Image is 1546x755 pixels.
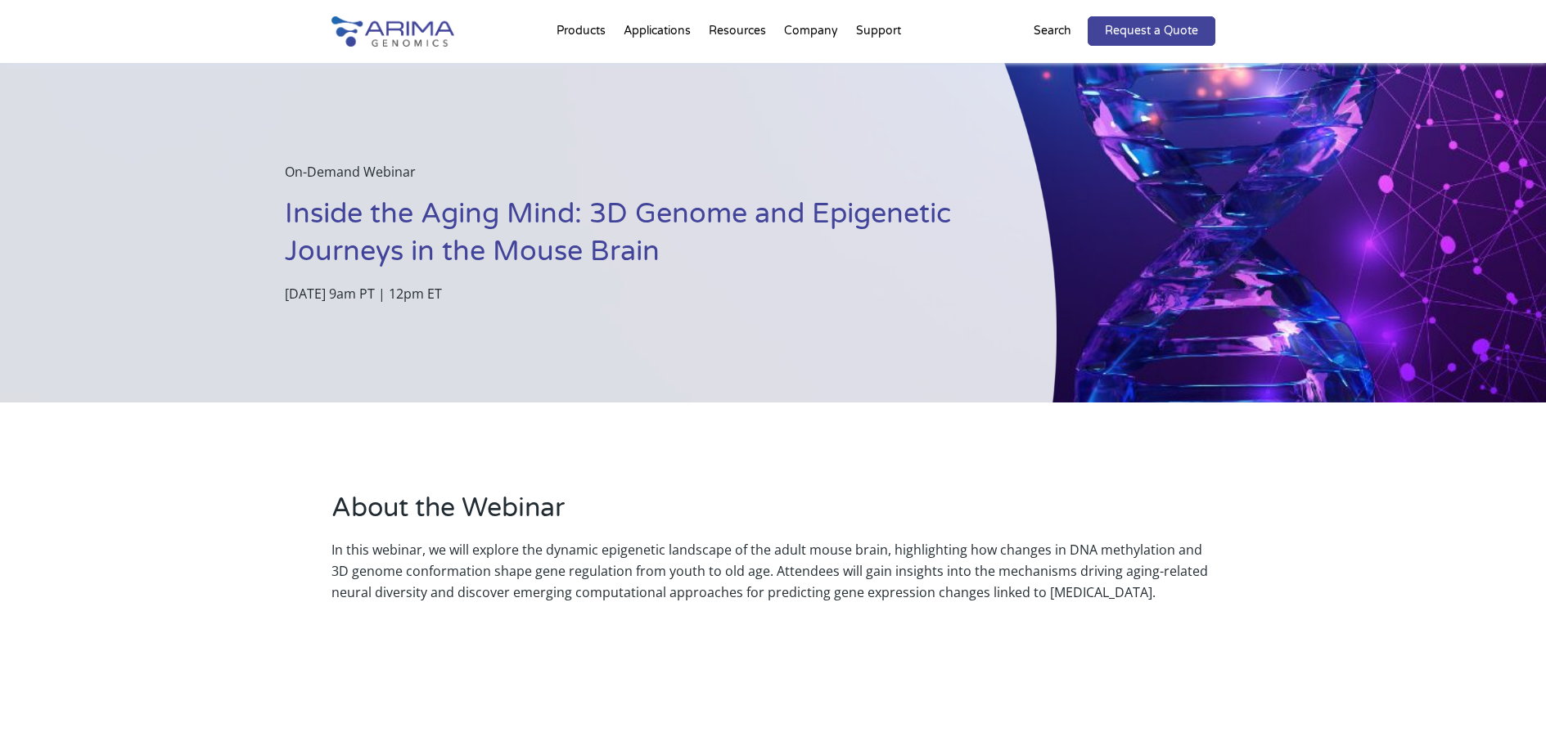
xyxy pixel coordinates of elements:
p: In this webinar, we will explore the dynamic epigenetic landscape of the adult mouse brain, highl... [331,539,1215,603]
h2: About the Webinar [331,490,1215,539]
p: [DATE] 9am PT | 12pm ET [285,283,975,304]
p: Search [1034,20,1071,42]
a: Request a Quote [1088,16,1215,46]
h1: Inside the Aging Mind: 3D Genome and Epigenetic Journeys in the Mouse Brain [285,195,975,283]
img: Arima-Genomics-logo [331,16,454,47]
p: On-Demand Webinar [285,161,975,195]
